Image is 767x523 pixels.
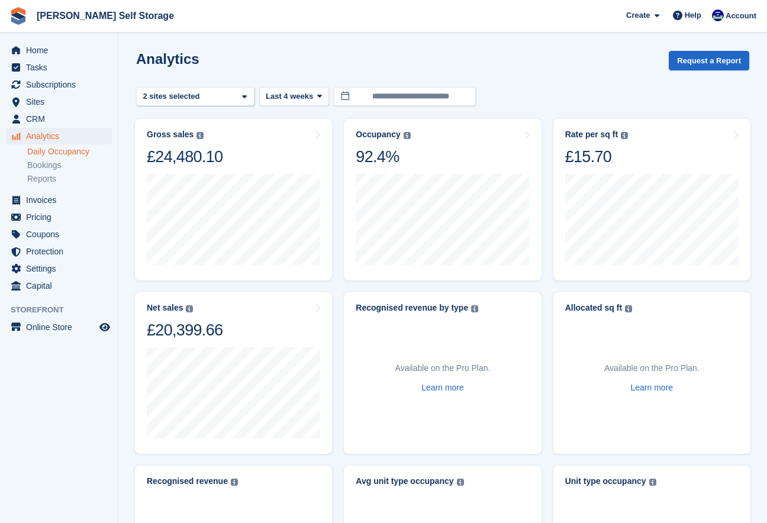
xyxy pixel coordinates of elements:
[26,42,97,59] span: Home
[26,226,97,243] span: Coupons
[26,243,97,260] span: Protection
[6,277,112,294] a: menu
[6,243,112,260] a: menu
[27,173,112,185] a: Reports
[26,192,97,208] span: Invoices
[26,59,97,76] span: Tasks
[6,111,112,127] a: menu
[6,93,112,110] a: menu
[6,260,112,277] a: menu
[26,277,97,294] span: Capital
[565,130,618,140] div: Rate per sq ft
[6,59,112,76] a: menu
[356,147,410,167] div: 92.4%
[6,226,112,243] a: menu
[27,160,112,171] a: Bookings
[6,128,112,144] a: menu
[421,382,464,394] a: Learn more
[147,303,183,313] div: Net sales
[669,51,749,70] button: Request a Report
[196,132,204,139] img: icon-info-grey-7440780725fd019a000dd9b08b2336e03edf1995a4989e88bcd33f0948082b44.svg
[395,362,491,375] p: Available on the Pro Plan.
[6,209,112,225] a: menu
[26,111,97,127] span: CRM
[136,51,199,67] h2: Analytics
[147,147,223,167] div: £24,480.10
[266,91,313,102] span: Last 4 weeks
[147,130,194,140] div: Gross sales
[186,305,193,312] img: icon-info-grey-7440780725fd019a000dd9b08b2336e03edf1995a4989e88bcd33f0948082b44.svg
[147,476,228,486] div: Recognised revenue
[27,146,112,157] a: Daily Occupancy
[26,209,97,225] span: Pricing
[404,132,411,139] img: icon-info-grey-7440780725fd019a000dd9b08b2336e03edf1995a4989e88bcd33f0948082b44.svg
[26,128,97,144] span: Analytics
[26,76,97,93] span: Subscriptions
[231,479,238,486] img: icon-info-grey-7440780725fd019a000dd9b08b2336e03edf1995a4989e88bcd33f0948082b44.svg
[726,10,756,22] span: Account
[631,382,673,394] a: Learn more
[457,479,464,486] img: icon-info-grey-7440780725fd019a000dd9b08b2336e03edf1995a4989e88bcd33f0948082b44.svg
[625,305,632,312] img: icon-info-grey-7440780725fd019a000dd9b08b2336e03edf1995a4989e88bcd33f0948082b44.svg
[565,303,622,313] div: Allocated sq ft
[259,87,329,106] button: Last 4 weeks
[356,476,453,486] div: Avg unit type occupancy
[26,260,97,277] span: Settings
[356,303,468,313] div: Recognised revenue by type
[9,7,27,25] img: stora-icon-8386f47178a22dfd0bd8f6a31ec36ba5ce8667c1dd55bd0f319d3a0aa187defe.svg
[141,91,204,102] div: 2 sites selected
[712,9,724,21] img: Justin Farthing
[356,130,400,140] div: Occupancy
[621,132,628,139] img: icon-info-grey-7440780725fd019a000dd9b08b2336e03edf1995a4989e88bcd33f0948082b44.svg
[6,192,112,208] a: menu
[6,319,112,335] a: menu
[565,147,628,167] div: £15.70
[147,320,223,340] div: £20,399.66
[32,6,179,25] a: [PERSON_NAME] Self Storage
[26,93,97,110] span: Sites
[98,320,112,334] a: Preview store
[649,479,656,486] img: icon-info-grey-7440780725fd019a000dd9b08b2336e03edf1995a4989e88bcd33f0948082b44.svg
[6,76,112,93] a: menu
[6,42,112,59] a: menu
[626,9,650,21] span: Create
[685,9,701,21] span: Help
[471,305,478,312] img: icon-info-grey-7440780725fd019a000dd9b08b2336e03edf1995a4989e88bcd33f0948082b44.svg
[26,319,97,335] span: Online Store
[11,304,118,316] span: Storefront
[565,476,646,486] div: Unit type occupancy
[604,362,700,375] p: Available on the Pro Plan.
